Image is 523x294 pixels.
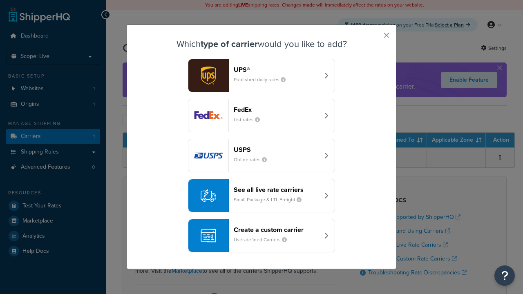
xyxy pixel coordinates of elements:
button: See all live rate carriersSmall Package & LTL Freight [188,179,335,212]
button: Open Resource Center [494,265,515,286]
header: UPS® [234,66,319,73]
small: Small Package & LTL Freight [234,196,308,203]
button: Create a custom carrierUser-defined Carriers [188,219,335,252]
button: ups logoUPS®Published daily rates [188,59,335,92]
h3: Which would you like to add? [148,39,375,49]
img: ups logo [188,59,228,92]
small: Published daily rates [234,76,292,83]
button: usps logoUSPSOnline rates [188,139,335,172]
button: fedEx logoFedExList rates [188,99,335,132]
header: See all live rate carriers [234,186,319,194]
header: FedEx [234,106,319,114]
strong: type of carrier [201,37,258,51]
img: icon-carrier-custom-c93b8a24.svg [201,228,216,243]
small: Online rates [234,156,273,163]
img: fedEx logo [188,99,228,132]
small: User-defined Carriers [234,236,293,243]
header: Create a custom carrier [234,226,319,234]
small: List rates [234,116,266,123]
header: USPS [234,146,319,154]
img: icon-carrier-liverate-becf4550.svg [201,188,216,203]
img: usps logo [188,139,228,172]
